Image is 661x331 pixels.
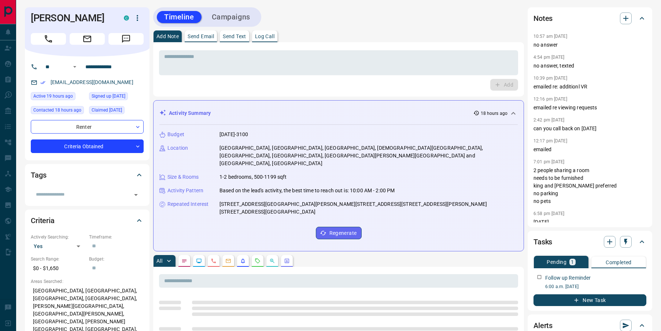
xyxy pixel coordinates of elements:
[31,212,144,229] div: Criteria
[31,256,85,262] p: Search Range:
[89,234,144,240] p: Timeframe:
[533,138,567,143] p: 12:17 pm [DATE]
[547,259,566,265] p: Pending
[533,211,565,216] p: 6:58 pm [DATE]
[533,62,646,70] p: no answer, texted
[240,258,246,264] svg: Listing Alerts
[204,11,258,23] button: Campaigns
[533,104,646,112] p: emailed re viewing requests
[545,283,646,290] p: 6:00 a.m. [DATE]
[316,227,362,239] button: Regenerate
[40,80,45,85] svg: Email Verified
[31,166,144,184] div: Tags
[533,117,565,123] p: 2:42 pm [DATE]
[31,12,113,24] h1: [PERSON_NAME]
[284,258,290,264] svg: Agent Actions
[533,83,646,91] p: emailed re: additionl VR
[533,12,553,24] h2: Notes
[196,258,202,264] svg: Lead Browsing Activity
[533,233,646,251] div: Tasks
[33,106,81,114] span: Contacted 18 hours ago
[533,97,567,102] p: 12:16 pm [DATE]
[533,294,646,306] button: New Task
[124,15,129,21] div: condos.ca
[108,33,144,45] span: Message
[533,236,552,248] h2: Tasks
[533,218,646,265] p: [DATE] 3 people 1 working and rest students (part time) visas - been here 5-6yrs credit evenings ...
[31,215,55,226] h2: Criteria
[533,55,565,60] p: 4:54 pm [DATE]
[131,190,141,200] button: Open
[533,34,567,39] p: 10:57 am [DATE]
[533,159,565,164] p: 7:01 pm [DATE]
[157,11,202,23] button: Timeline
[219,200,518,216] p: [STREET_ADDRESS][GEOGRAPHIC_DATA][PERSON_NAME][STREET_ADDRESS][STREET_ADDRESS][PERSON_NAME][STREE...
[89,256,144,262] p: Budget:
[31,106,85,116] div: Wed Aug 13 2025
[156,258,162,263] p: All
[31,92,85,102] div: Wed Aug 13 2025
[167,173,199,181] p: Size & Rooms
[31,240,85,252] div: Yes
[481,110,507,117] p: 18 hours ago
[159,106,518,120] div: Activity Summary18 hours ago
[533,41,646,49] p: no answer
[89,106,144,116] div: Sun Mar 23 2025
[31,169,46,181] h2: Tags
[606,260,632,265] p: Completed
[31,139,144,153] div: Criteria Obtained
[219,173,287,181] p: 1-2 bedrooms, 500-1199 sqft
[533,146,646,153] p: emailed
[219,187,395,194] p: Based on the lead's activity, the best time to reach out is: 10:00 AM - 2:00 PM
[70,62,79,71] button: Open
[225,258,231,264] svg: Emails
[70,33,105,45] span: Email
[211,258,217,264] svg: Calls
[219,144,518,167] p: [GEOGRAPHIC_DATA], [GEOGRAPHIC_DATA], [GEOGRAPHIC_DATA], [DEMOGRAPHIC_DATA][GEOGRAPHIC_DATA], [GE...
[223,34,246,39] p: Send Text
[92,92,125,100] span: Signed up [DATE]
[571,259,574,265] p: 1
[31,262,85,274] p: $0 - $1,650
[92,106,122,114] span: Claimed [DATE]
[167,200,208,208] p: Repeated Interest
[31,120,144,134] div: Renter
[533,167,646,205] p: 2 people sharing a room needs to be furnished king and [PERSON_NAME] preferred no parking no pets
[167,144,188,152] p: Location
[51,79,133,85] a: [EMAIL_ADDRESS][DOMAIN_NAME]
[533,125,646,132] p: can you call back on [DATE]
[33,92,73,100] span: Active 19 hours ago
[169,109,211,117] p: Activity Summary
[89,92,144,102] div: Sat Mar 22 2025
[269,258,275,264] svg: Opportunities
[545,274,591,282] p: Follow up Reminder
[533,76,567,81] p: 10:39 pm [DATE]
[219,131,248,138] p: [DATE]-3100
[167,131,184,138] p: Budget
[31,234,85,240] p: Actively Searching:
[181,258,187,264] svg: Notes
[31,278,144,285] p: Areas Searched:
[156,34,179,39] p: Add Note
[255,34,274,39] p: Log Call
[255,258,261,264] svg: Requests
[533,10,646,27] div: Notes
[167,187,203,194] p: Activity Pattern
[31,33,66,45] span: Call
[188,34,214,39] p: Send Email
